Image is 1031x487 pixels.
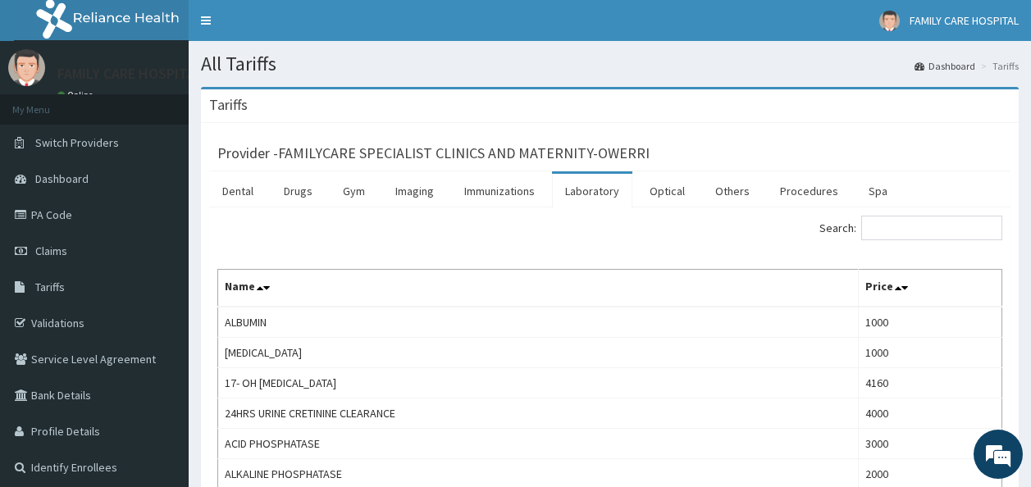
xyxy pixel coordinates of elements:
h1: All Tariffs [201,53,1019,75]
a: Immunizations [451,174,548,208]
li: Tariffs [977,59,1019,73]
span: Dashboard [35,171,89,186]
a: Dashboard [915,59,975,73]
th: Price [859,270,1002,307]
td: ALBUMIN [218,307,859,338]
a: Optical [636,174,698,208]
a: Spa [855,174,901,208]
a: Imaging [382,174,447,208]
span: We're online! [95,142,226,307]
h3: Provider - FAMILYCARE SPECIALIST CLINICS AND MATERNITY-OWERRI [217,146,650,161]
td: 4000 [859,398,1002,429]
th: Name [218,270,859,307]
a: Gym [330,174,378,208]
a: Drugs [271,174,326,208]
span: Tariffs [35,280,65,294]
input: Search: [861,216,1002,240]
label: Search: [819,216,1002,240]
p: FAMILY CARE HOSPITAL [57,66,203,81]
h3: Tariffs [209,98,248,112]
div: Chat with us now [85,92,276,113]
td: 17- OH [MEDICAL_DATA] [218,368,859,398]
a: Online [57,89,97,101]
textarea: Type your message and hit 'Enter' [8,318,312,375]
span: Switch Providers [35,135,119,150]
img: d_794563401_company_1708531726252_794563401 [30,82,66,123]
td: [MEDICAL_DATA] [218,338,859,368]
td: 4160 [859,368,1002,398]
a: Others [702,174,763,208]
a: Procedures [767,174,851,208]
img: User Image [8,49,45,86]
a: Laboratory [552,174,632,208]
td: 1000 [859,307,1002,338]
td: 24HRS URINE CRETININE CLEARANCE [218,398,859,429]
td: 1000 [859,338,1002,368]
span: Claims [35,243,67,258]
img: User Image [879,11,900,31]
td: ACID PHOSPHATASE [218,429,859,459]
div: Minimize live chat window [269,8,308,48]
a: Dental [209,174,267,208]
span: FAMILY CARE HOSPITAL [910,13,1019,28]
td: 3000 [859,429,1002,459]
